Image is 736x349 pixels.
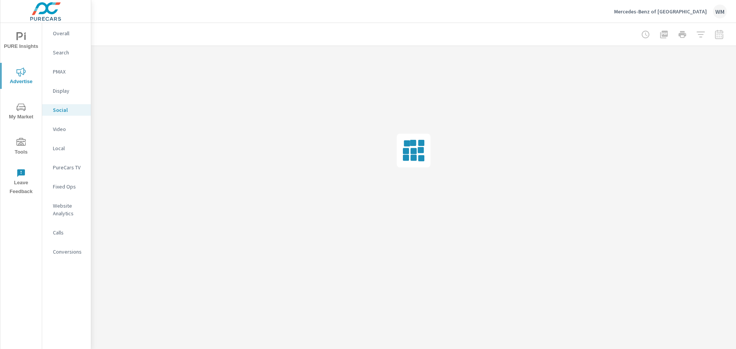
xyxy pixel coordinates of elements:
[3,67,39,86] span: Advertise
[53,144,85,152] p: Local
[53,183,85,190] p: Fixed Ops
[3,138,39,157] span: Tools
[42,66,91,77] div: PMAX
[42,47,91,58] div: Search
[713,5,727,18] div: WM
[42,162,91,173] div: PureCars TV
[3,169,39,196] span: Leave Feedback
[42,200,91,219] div: Website Analytics
[42,123,91,135] div: Video
[53,164,85,171] p: PureCars TV
[53,87,85,95] p: Display
[3,32,39,51] span: PURE Insights
[53,125,85,133] p: Video
[53,29,85,37] p: Overall
[53,106,85,114] p: Social
[42,85,91,97] div: Display
[53,202,85,217] p: Website Analytics
[42,104,91,116] div: Social
[42,143,91,154] div: Local
[53,49,85,56] p: Search
[53,68,85,75] p: PMAX
[53,248,85,256] p: Conversions
[3,103,39,121] span: My Market
[42,227,91,238] div: Calls
[42,246,91,257] div: Conversions
[42,181,91,192] div: Fixed Ops
[614,8,707,15] p: Mercedes-Benz of [GEOGRAPHIC_DATA]
[53,229,85,236] p: Calls
[0,23,42,199] div: nav menu
[42,28,91,39] div: Overall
